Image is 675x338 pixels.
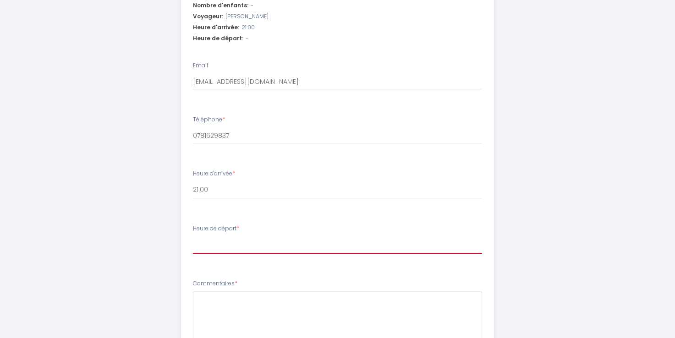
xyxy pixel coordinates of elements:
label: Téléphone [193,115,225,124]
span: - [246,34,248,43]
span: Heure d'arrivée: [193,23,239,32]
label: Heure d'arrivée [193,169,235,178]
label: Commentaires [193,279,237,288]
label: Heure de départ [193,224,239,233]
span: Nombre d'enfants: [193,1,248,10]
label: Email [193,61,208,70]
span: [PERSON_NAME] [225,12,269,21]
span: - [251,1,253,10]
span: Heure de départ: [193,34,243,43]
span: Voyageur: [193,12,223,21]
span: 21:00 [241,23,255,32]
